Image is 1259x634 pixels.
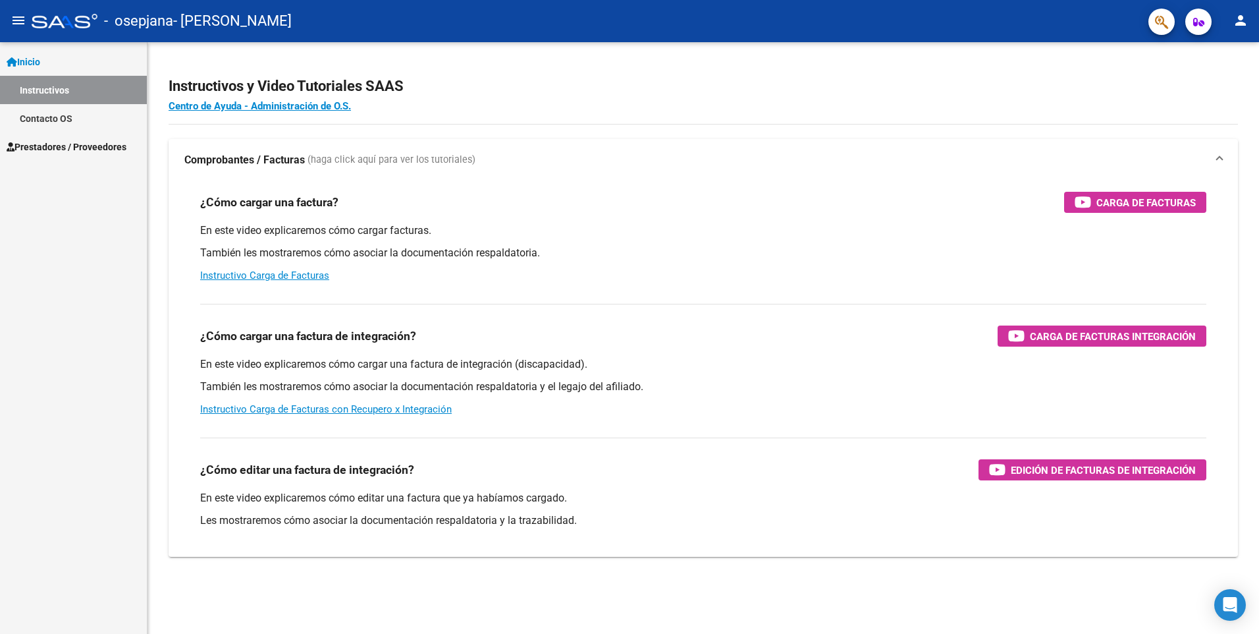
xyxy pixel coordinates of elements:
h3: ¿Cómo editar una factura de integración? [200,461,414,479]
p: En este video explicaremos cómo editar una factura que ya habíamos cargado. [200,491,1206,505]
span: (haga click aquí para ver los tutoriales) [308,153,475,167]
span: Carga de Facturas Integración [1030,328,1196,345]
h2: Instructivos y Video Tutoriales SAAS [169,74,1238,99]
p: También les mostraremos cómo asociar la documentación respaldatoria. [200,246,1206,260]
p: Les mostraremos cómo asociar la documentación respaldatoria y la trazabilidad. [200,513,1206,528]
button: Carga de Facturas [1064,192,1206,213]
p: En este video explicaremos cómo cargar facturas. [200,223,1206,238]
span: Carga de Facturas [1096,194,1196,211]
h3: ¿Cómo cargar una factura de integración? [200,327,416,345]
div: Comprobantes / Facturas (haga click aquí para ver los tutoriales) [169,181,1238,557]
span: Edición de Facturas de integración [1011,462,1196,478]
span: Inicio [7,55,40,69]
mat-icon: person [1233,13,1248,28]
a: Instructivo Carga de Facturas [200,270,329,281]
span: - osepjana [104,7,173,36]
button: Edición de Facturas de integración [978,459,1206,480]
h3: ¿Cómo cargar una factura? [200,193,338,212]
a: Instructivo Carga de Facturas con Recupero x Integración [200,403,452,415]
p: También les mostraremos cómo asociar la documentación respaldatoria y el legajo del afiliado. [200,380,1206,394]
div: Open Intercom Messenger [1214,589,1246,621]
mat-expansion-panel-header: Comprobantes / Facturas (haga click aquí para ver los tutoriales) [169,139,1238,181]
strong: Comprobantes / Facturas [184,153,305,167]
button: Carga de Facturas Integración [998,326,1206,347]
span: Prestadores / Proveedores [7,140,126,154]
mat-icon: menu [11,13,26,28]
a: Centro de Ayuda - Administración de O.S. [169,100,351,112]
p: En este video explicaremos cómo cargar una factura de integración (discapacidad). [200,357,1206,372]
span: - [PERSON_NAME] [173,7,292,36]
